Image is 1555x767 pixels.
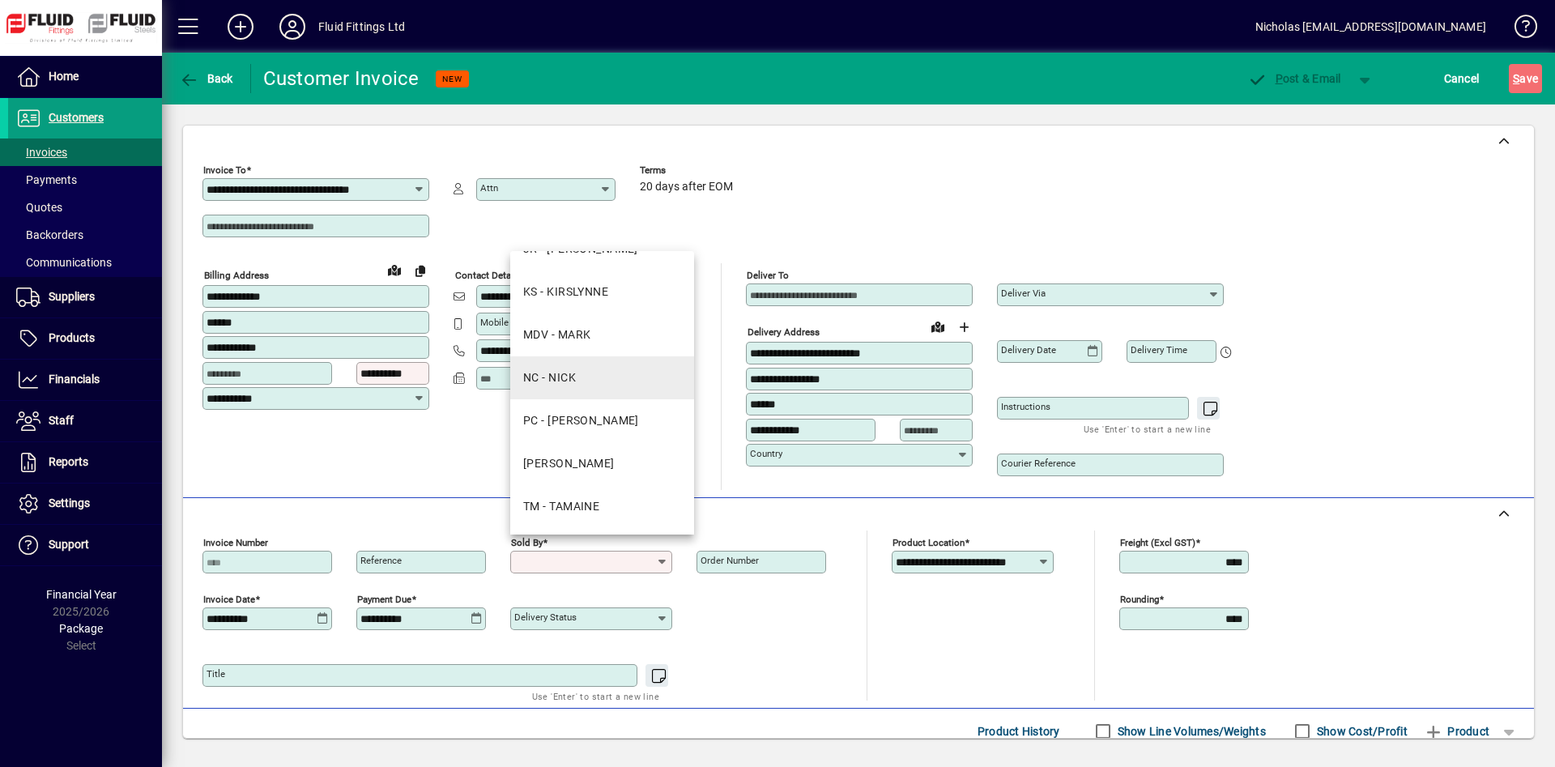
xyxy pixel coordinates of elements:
[511,537,543,548] mat-label: Sold by
[1001,458,1076,469] mat-label: Courier Reference
[1416,717,1497,746] button: Product
[8,525,162,565] a: Support
[1001,344,1056,356] mat-label: Delivery date
[175,64,237,93] button: Back
[978,718,1060,744] span: Product History
[1513,66,1538,92] span: ave
[1440,64,1484,93] button: Cancel
[523,283,608,300] div: KS - KIRSLYNNE
[1247,72,1341,85] span: ost & Email
[162,64,251,93] app-page-header-button: Back
[203,594,255,605] mat-label: Invoice date
[16,256,112,269] span: Communications
[49,290,95,303] span: Suppliers
[16,201,62,214] span: Quotes
[1239,64,1349,93] button: Post & Email
[1509,64,1542,93] button: Save
[46,588,117,601] span: Financial Year
[1314,723,1408,739] label: Show Cost/Profit
[1513,72,1519,85] span: S
[16,146,67,159] span: Invoices
[1424,718,1489,744] span: Product
[523,498,599,515] div: TM - TAMAINE
[510,442,694,485] mat-option: RH - RAY
[1084,420,1211,438] mat-hint: Use 'Enter' to start a new line
[8,57,162,97] a: Home
[8,401,162,441] a: Staff
[532,687,659,705] mat-hint: Use 'Enter' to start a new line
[442,74,462,84] span: NEW
[8,138,162,166] a: Invoices
[1001,288,1046,299] mat-label: Deliver via
[8,484,162,524] a: Settings
[1120,594,1159,605] mat-label: Rounding
[514,611,577,623] mat-label: Delivery status
[49,496,90,509] span: Settings
[510,313,694,356] mat-option: MDV - MARK
[750,448,782,459] mat-label: Country
[16,228,83,241] span: Backorders
[747,270,789,281] mat-label: Deliver To
[407,258,433,283] button: Copy to Delivery address
[381,257,407,283] a: View on map
[203,164,246,176] mat-label: Invoice To
[971,717,1067,746] button: Product History
[1120,537,1195,548] mat-label: Freight (excl GST)
[510,399,694,442] mat-option: PC - PAUL
[1001,401,1050,412] mat-label: Instructions
[266,12,318,41] button: Profile
[925,313,951,339] a: View on map
[49,538,89,551] span: Support
[8,277,162,317] a: Suppliers
[49,455,88,468] span: Reports
[318,14,405,40] div: Fluid Fittings Ltd
[8,442,162,483] a: Reports
[1114,723,1266,739] label: Show Line Volumes/Weights
[1255,14,1486,40] div: Nicholas [EMAIL_ADDRESS][DOMAIN_NAME]
[640,165,737,176] span: Terms
[1444,66,1480,92] span: Cancel
[480,317,509,328] mat-label: Mobile
[8,221,162,249] a: Backorders
[701,555,759,566] mat-label: Order number
[179,72,233,85] span: Back
[1502,3,1535,56] a: Knowledge Base
[360,555,402,566] mat-label: Reference
[49,373,100,386] span: Financials
[49,70,79,83] span: Home
[263,66,420,92] div: Customer Invoice
[207,668,225,680] mat-label: Title
[8,318,162,359] a: Products
[8,166,162,194] a: Payments
[951,314,977,340] button: Choose address
[49,414,74,427] span: Staff
[523,412,639,429] div: PC - [PERSON_NAME]
[1131,344,1187,356] mat-label: Delivery time
[893,537,965,548] mat-label: Product location
[215,12,266,41] button: Add
[523,326,590,343] div: MDV - MARK
[59,622,103,635] span: Package
[203,537,268,548] mat-label: Invoice number
[8,360,162,400] a: Financials
[523,455,615,472] div: [PERSON_NAME]
[16,173,77,186] span: Payments
[480,182,498,194] mat-label: Attn
[49,331,95,344] span: Products
[49,111,104,124] span: Customers
[510,485,694,528] mat-option: TM - TAMAINE
[640,181,733,194] span: 20 days after EOM
[510,356,694,399] mat-option: NC - NICK
[8,249,162,276] a: Communications
[357,594,411,605] mat-label: Payment due
[8,194,162,221] a: Quotes
[510,271,694,313] mat-option: KS - KIRSLYNNE
[523,369,576,386] div: NC - NICK
[1276,72,1283,85] span: P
